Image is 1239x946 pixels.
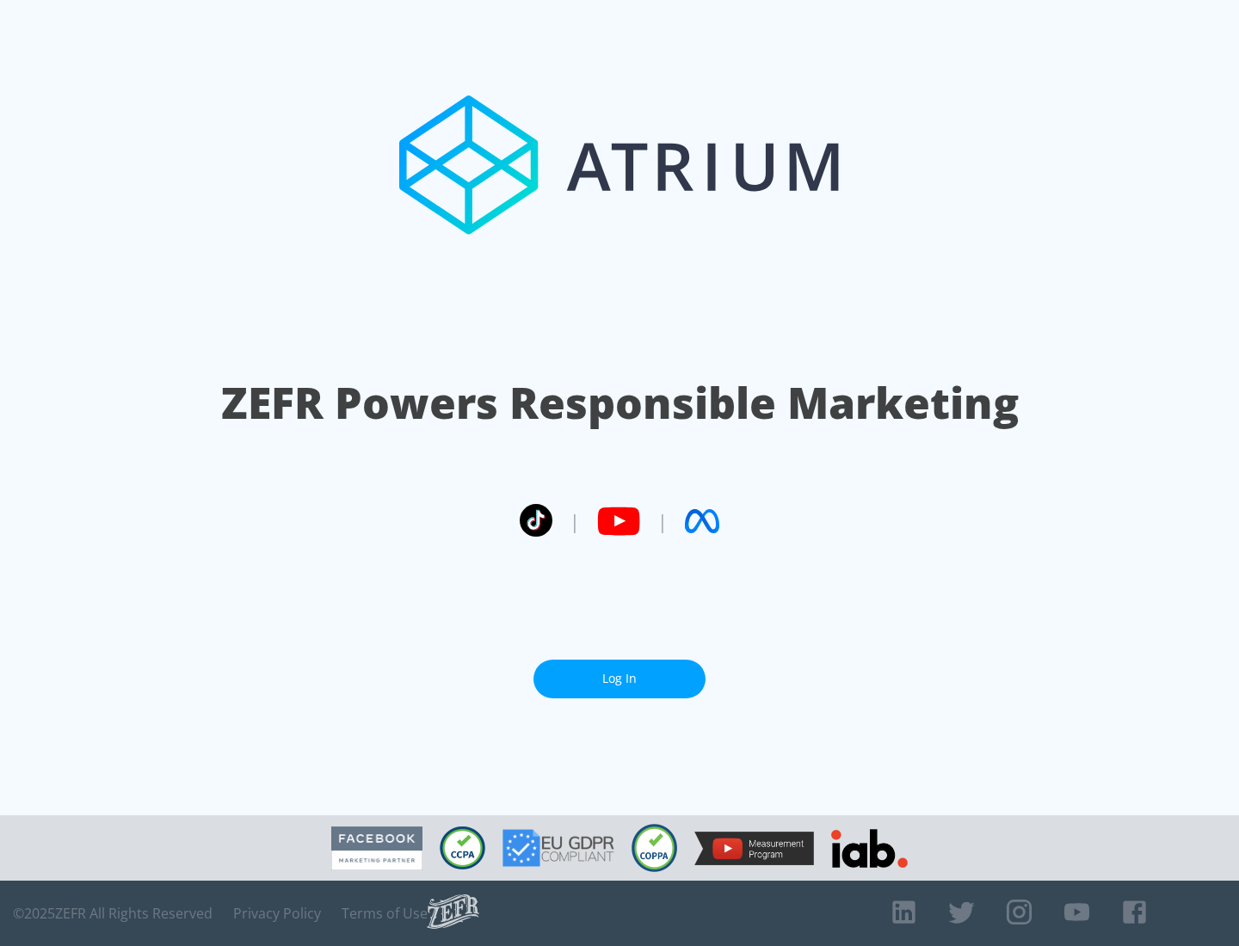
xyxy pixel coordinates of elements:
h1: ZEFR Powers Responsible Marketing [221,373,1019,433]
span: © 2025 ZEFR All Rights Reserved [13,905,213,922]
span: | [657,508,668,534]
a: Privacy Policy [233,905,321,922]
img: IAB [831,829,908,868]
img: GDPR Compliant [502,829,614,867]
img: CCPA Compliant [440,826,485,869]
span: | [570,508,580,534]
img: COPPA Compliant [632,824,677,872]
a: Log In [533,660,706,698]
img: Facebook Marketing Partner [331,826,422,870]
a: Terms of Use [342,905,428,922]
img: YouTube Measurement Program [694,832,814,865]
